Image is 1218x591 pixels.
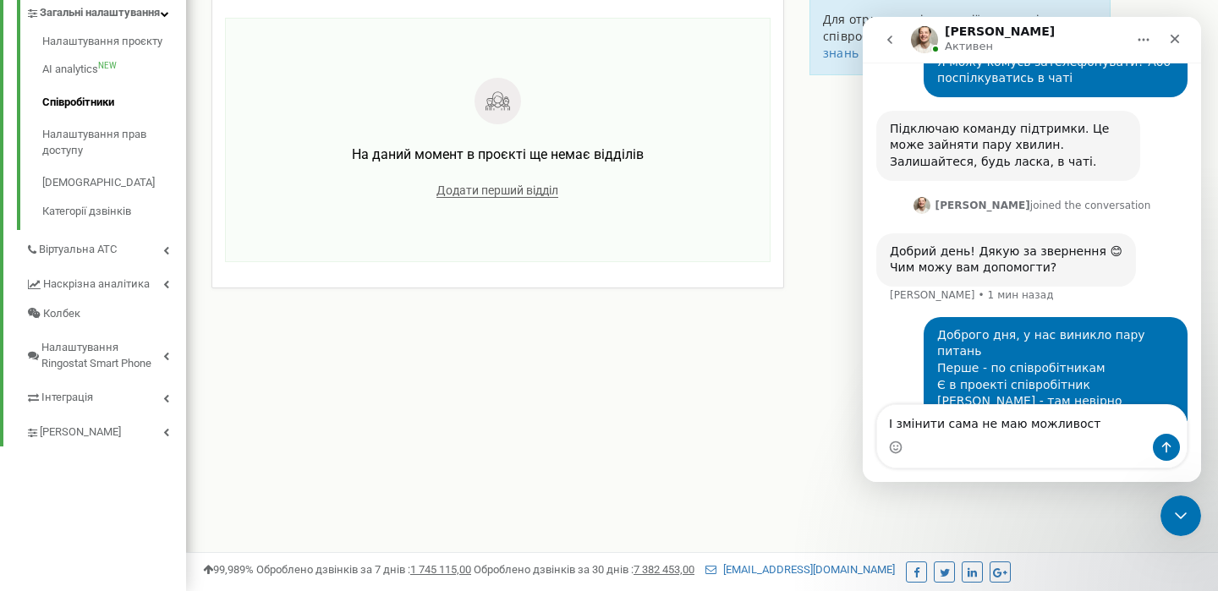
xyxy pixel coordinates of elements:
a: Інтеграція [25,378,186,413]
u: 7 382 453,00 [634,563,694,576]
span: Віртуальна АТС [39,242,117,258]
span: Налаштування Ringostat Smart Phone [41,340,163,371]
span: Додати перший відділ [436,183,558,198]
span: Оброблено дзвінків за 30 днів : [474,563,694,576]
span: Наскрізна аналітика [43,276,150,293]
a: [PERSON_NAME] [25,413,186,447]
u: 1 745 115,00 [410,563,471,576]
iframe: Intercom live chat [1160,495,1201,536]
span: Інтеграція [41,390,93,406]
a: Колбек [25,299,186,329]
a: [EMAIL_ADDRESS][DOMAIN_NAME] [705,563,895,576]
span: На даний момент в проєкті ще немає відділів [352,146,644,162]
iframe: Intercom live chat [863,17,1201,482]
a: Категорії дзвінків [42,200,186,220]
a: Налаштування прав доступу [42,118,186,167]
a: Налаштування проєкту [42,34,186,54]
a: AI analyticsNEW [42,53,186,86]
span: Оброблено дзвінків за 7 днів : [256,563,471,576]
a: бази знань [823,28,1087,61]
a: [DEMOGRAPHIC_DATA] [42,167,186,200]
span: [PERSON_NAME] [40,424,121,441]
span: 99,989% [203,563,254,576]
span: Колбек [43,306,80,322]
span: Для отримання інструкції з управління співробітниками проєкту перейдіть до [823,11,1062,44]
a: Співробітники [42,86,186,119]
a: Віртуальна АТС [25,230,186,265]
span: Загальні налаштування [40,5,160,21]
a: Налаштування Ringostat Smart Phone [25,328,186,378]
a: Наскрізна аналітика [25,265,186,299]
